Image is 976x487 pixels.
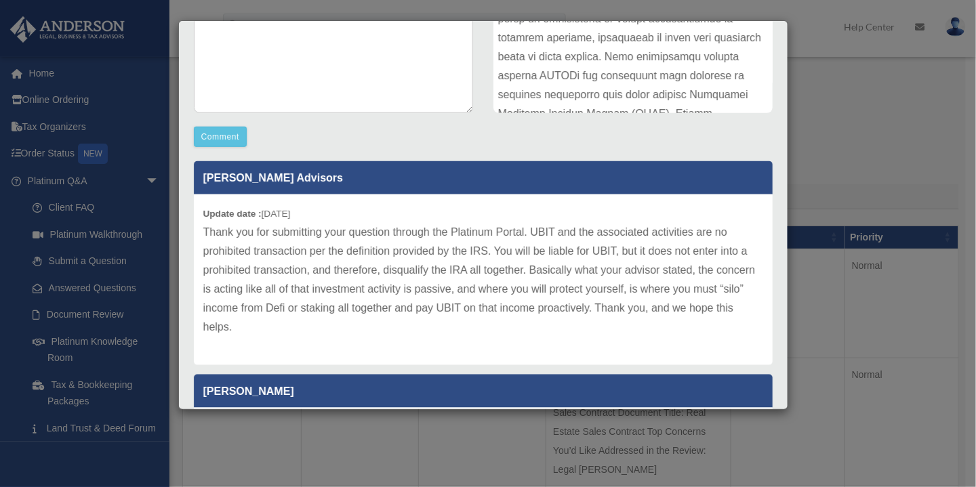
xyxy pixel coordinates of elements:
[194,375,773,408] p: [PERSON_NAME]
[203,209,291,219] small: [DATE]
[203,209,262,219] b: Update date :
[194,127,247,147] button: Comment
[194,161,773,194] p: [PERSON_NAME] Advisors
[203,223,763,337] p: Thank you for submitting your question through the Platinum Portal. UBIT and the associated activ...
